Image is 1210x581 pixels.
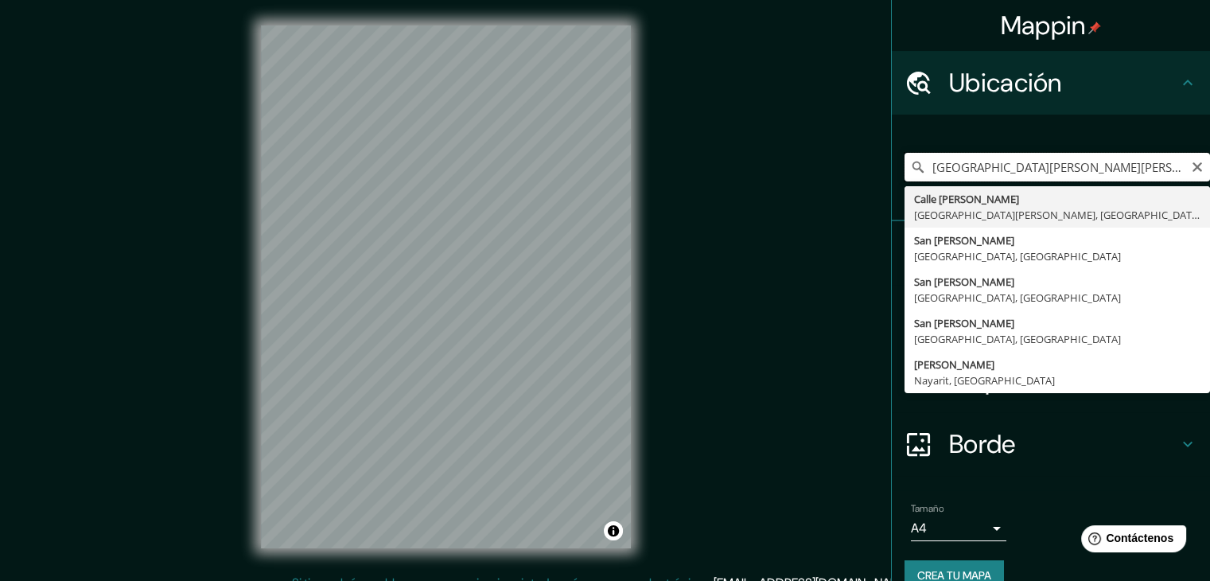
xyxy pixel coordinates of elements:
img: pin-icon.png [1088,21,1101,34]
font: Nayarit, [GEOGRAPHIC_DATA] [914,373,1055,388]
iframe: Lanzador de widgets de ayuda [1068,519,1192,563]
font: [GEOGRAPHIC_DATA][PERSON_NAME], [GEOGRAPHIC_DATA] [914,208,1201,222]
font: San [PERSON_NAME] [914,275,1014,289]
div: Ubicación [892,51,1210,115]
div: Disposición [892,349,1210,412]
font: Tamaño [911,502,943,515]
font: San [PERSON_NAME] [914,233,1014,248]
font: Mappin [1001,9,1086,42]
font: San [PERSON_NAME] [914,316,1014,330]
div: Patas [892,221,1210,285]
input: Elige tu ciudad o zona [905,153,1210,181]
button: Activar o desactivar atribución [604,521,623,540]
div: Borde [892,412,1210,476]
div: A4 [911,516,1006,541]
button: Claro [1191,158,1204,174]
font: [PERSON_NAME] [914,357,994,372]
font: [GEOGRAPHIC_DATA], [GEOGRAPHIC_DATA] [914,249,1121,263]
canvas: Mapa [261,25,631,548]
font: [GEOGRAPHIC_DATA], [GEOGRAPHIC_DATA] [914,290,1121,305]
font: Borde [949,427,1016,461]
font: Ubicación [949,66,1062,99]
font: [GEOGRAPHIC_DATA], [GEOGRAPHIC_DATA] [914,332,1121,346]
font: Calle [PERSON_NAME] [914,192,1019,206]
div: Estilo [892,285,1210,349]
font: A4 [911,520,927,536]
